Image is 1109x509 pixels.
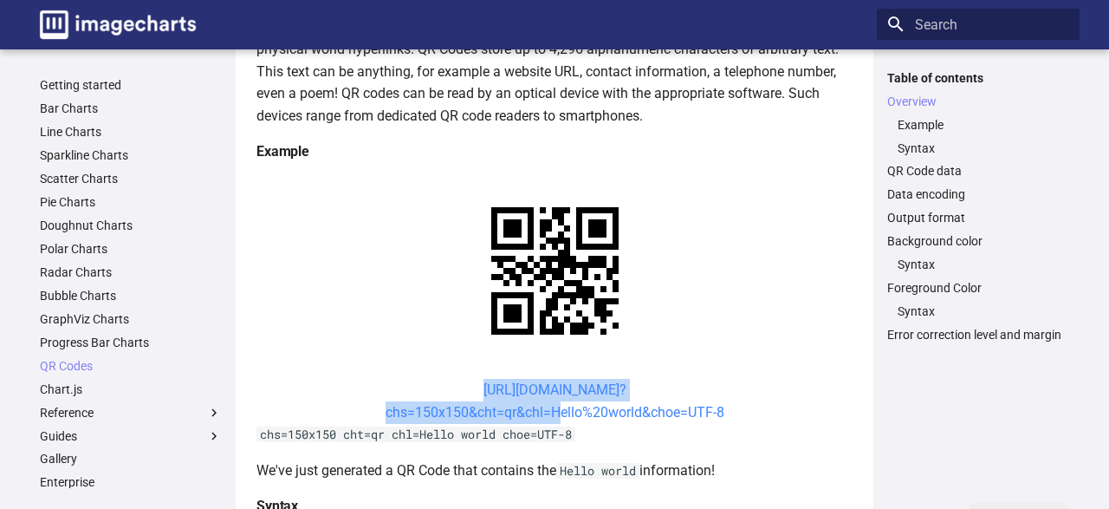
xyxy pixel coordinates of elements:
code: Hello world [556,463,639,479]
input: Search [877,9,1080,40]
a: Syntax [898,303,1069,319]
nav: Foreground Color [887,303,1069,319]
a: Polar Charts [40,241,222,257]
a: Doughnut Charts [40,218,222,233]
nav: Overview [887,117,1069,156]
a: Error correction level and margin [887,327,1069,343]
p: QR codes are a popular type of two-dimensional barcode. They are also known as hardlinks or physi... [256,16,853,127]
img: logo [40,10,196,39]
code: chs=150x150 cht=qr chl=Hello world choe=UTF-8 [256,427,575,442]
a: Progress Bar Charts [40,335,222,350]
a: Output format [887,210,1069,225]
h4: Example [256,140,853,163]
nav: Background color [887,257,1069,272]
label: Guides [40,428,222,444]
a: Pie Charts [40,194,222,210]
a: Bar Charts [40,101,222,116]
a: Scatter Charts [40,171,222,186]
a: QR Code data [887,163,1069,179]
a: Overview [887,94,1069,109]
nav: Table of contents [877,70,1080,343]
a: [URL][DOMAIN_NAME]?chs=150x150&cht=qr&chl=Hello%20world&choe=UTF-8 [386,382,724,421]
p: We've just generated a QR Code that contains the information! [256,460,853,482]
a: Sparkline Charts [40,147,222,163]
label: Table of contents [877,70,1080,86]
a: Image-Charts documentation [33,3,203,46]
a: Enterprise [40,474,222,490]
a: Syntax [898,140,1069,156]
a: Example [898,117,1069,133]
a: Data encoding [887,186,1069,202]
a: Gallery [40,451,222,467]
a: GraphViz Charts [40,311,222,327]
a: Chart.js [40,382,222,397]
a: QR Codes [40,358,222,374]
img: chart [461,177,649,365]
a: Line Charts [40,124,222,140]
a: Background color [887,233,1069,249]
a: Bubble Charts [40,288,222,303]
a: Radar Charts [40,264,222,280]
a: Foreground Color [887,280,1069,296]
label: Reference [40,405,222,421]
a: Syntax [898,257,1069,272]
a: Getting started [40,77,222,93]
